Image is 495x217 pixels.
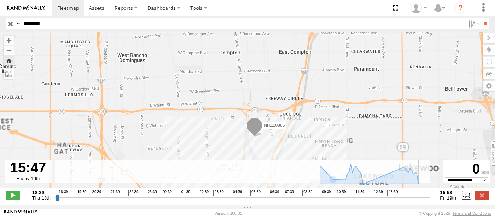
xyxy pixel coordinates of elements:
[213,190,224,196] span: 03:39
[4,45,14,55] button: Zoom out
[76,190,86,196] span: 19:39
[4,55,14,65] button: Zoom Home
[250,190,261,196] span: 05:39
[215,211,242,216] div: Version: 308.01
[440,195,456,201] span: Fri 19th Sep 2025
[128,190,138,196] span: 22:39
[453,211,491,216] a: Terms and Conditions
[284,190,294,196] span: 07:39
[4,36,14,45] button: Zoom in
[110,190,120,196] span: 21:39
[408,3,429,13] div: Zulema McIntosch
[465,18,481,29] label: Search Filter Options
[232,190,242,196] span: 04:39
[32,195,51,201] span: Thu 18th Sep 2025
[336,190,346,196] span: 10:39
[444,161,489,177] div: 0
[302,190,312,196] span: 08:39
[419,211,491,216] div: © Copyright 2025 -
[6,191,20,200] label: Play/Stop
[7,5,45,11] img: rand-logo.svg
[162,190,172,196] span: 00:39
[483,81,495,91] label: Map Settings
[269,190,279,196] span: 06:39
[387,190,398,196] span: 13:39
[455,2,466,14] i: ?
[32,190,51,195] strong: 18:39
[475,191,489,200] label: Close
[321,190,331,196] span: 09:39
[354,190,364,196] span: 11:39
[373,190,383,196] span: 12:39
[440,190,456,195] strong: 15:53
[15,18,21,29] label: Search Query
[91,190,101,196] span: 20:39
[4,69,14,79] label: Measure
[180,190,190,196] span: 01:39
[199,190,209,196] span: 02:39
[147,190,157,196] span: 23:39
[4,210,37,217] a: Visit our Website
[58,190,68,196] span: 18:39
[264,123,285,128] span: NHZ10886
